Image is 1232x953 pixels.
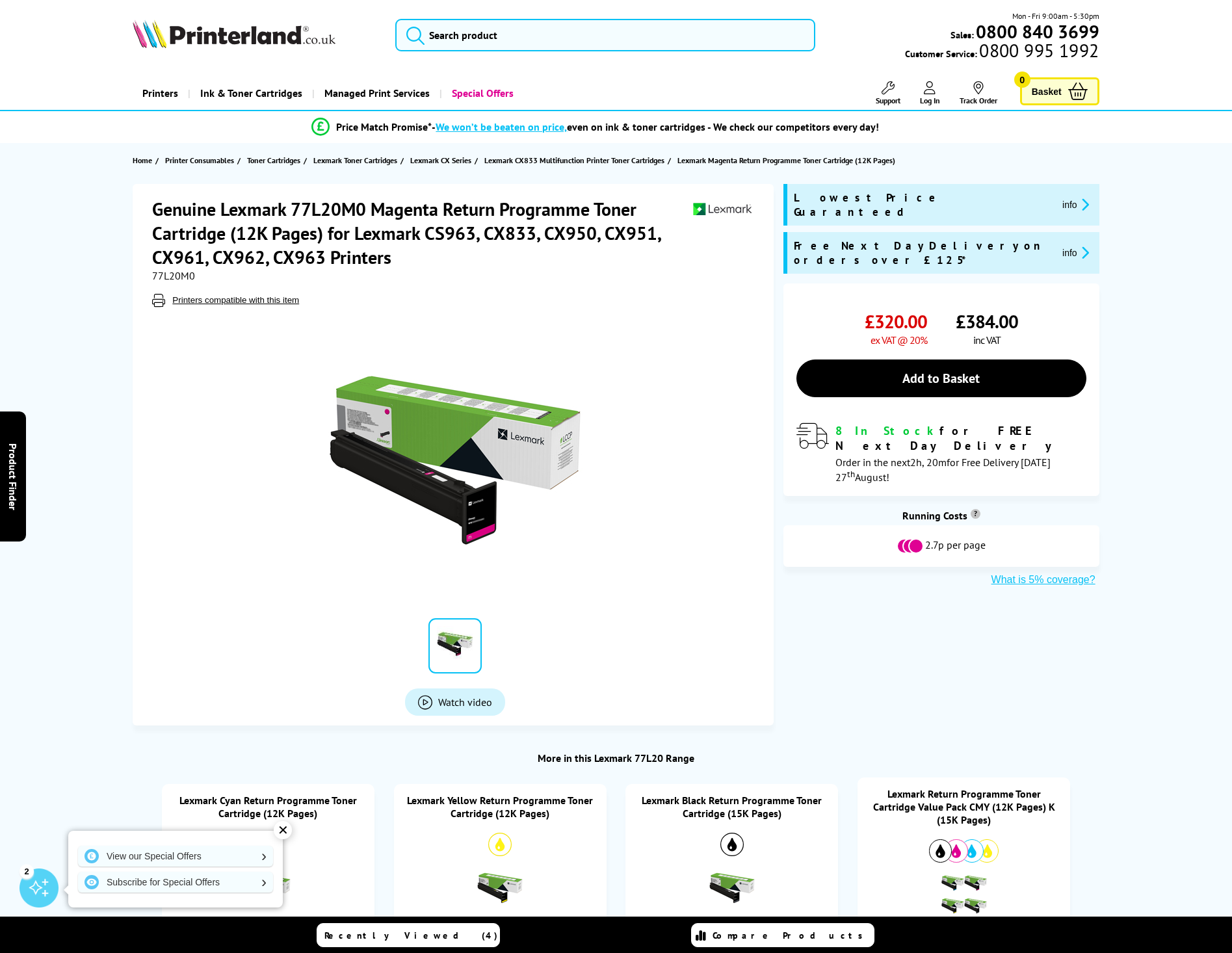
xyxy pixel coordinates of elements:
a: Lexmark Cyan Return Programme Toner Cartridge (12K Pages) [179,794,357,820]
a: Printers [133,77,188,110]
img: Lexmark Return Programme Toner Cartridge Value Pack CMY (12K Pages) K (15K Pages) [941,872,987,917]
div: More in this Lexmark 77L20 Range [133,751,1099,764]
span: Printer Consumables [165,153,234,167]
div: for FREE Next Day Delivery [835,423,1086,453]
a: Compare Products [691,923,874,947]
a: Support [876,81,900,105]
a: Lexmark Black Return Programme Toner Cartridge (15K Pages) [642,794,822,820]
a: Lexmark Return Programme Toner Cartridge Value Pack CMY (12K Pages) K (15K Pages) [873,787,1055,826]
li: modal_Promise [103,116,1089,138]
span: Customer Service: [905,44,1099,60]
span: Lexmark CX Series [410,153,471,167]
span: Lexmark CX833 Multifunction Printer Toner Cartridges [484,153,664,167]
span: Toner Cartridges [247,153,300,167]
div: 2 [20,864,34,878]
input: Search product [395,19,815,51]
a: Lexmark CX833 Multifunction Printer Toner Cartridges [484,153,668,167]
span: £384.00 [956,309,1018,333]
span: 2.7p per page [925,538,986,554]
span: inc VAT [973,333,1001,346]
span: Lexmark Magenta Return Programme Toner Cartridge (12K Pages) [677,155,895,165]
img: Lexmark 77L20M0 Magenta Return Programme Toner Cartridge (12K Pages) [328,333,583,588]
span: 0 [1014,72,1030,88]
span: 2h, 20m [910,456,947,469]
a: Home [133,153,155,167]
span: Product Finder [7,443,20,510]
div: - even on ink & toner cartridges - We check our competitors every day! [432,120,879,133]
span: Sales: [950,29,974,41]
div: ✕ [274,821,292,839]
a: Printer Consumables [165,153,237,167]
a: View our Special Offers [78,846,273,867]
b: 0800 840 3699 [976,20,1099,44]
span: Log In [920,96,940,105]
span: 77L20M0 [152,269,195,282]
a: Product_All_Videos [405,688,505,716]
img: Yellow [488,833,512,856]
button: What is 5% coverage? [988,573,1099,586]
span: 0800 995 1992 [977,44,1099,57]
a: Track Order [960,81,997,105]
button: promo-description [1058,197,1093,212]
a: Log In [920,81,940,105]
span: Watch video [438,696,492,709]
span: Price Match Promise* [336,120,432,133]
span: Basket [1032,83,1062,100]
a: Add to Basket [796,359,1086,397]
img: Lexmark Black Return Programme Toner Cartridge (15K Pages) [709,865,755,911]
span: Support [876,96,900,105]
a: Toner Cartridges [247,153,304,167]
span: Order in the next for Free Delivery [DATE] 27 August! [835,456,1051,484]
span: Lowest Price Guaranteed [794,190,1052,219]
sup: th [847,468,855,480]
a: Lexmark Toner Cartridges [313,153,400,167]
div: Running Costs [783,509,1099,522]
sup: Cost per page [971,509,980,519]
button: promo-description [1058,245,1093,260]
div: modal_delivery [796,423,1086,483]
span: Lexmark Toner Cartridges [313,153,397,167]
img: Lexmark Yellow Return Programme Toner Cartridge (12K Pages) [477,865,523,911]
span: Home [133,153,152,167]
img: Printerland Logo [133,20,335,48]
button: Printers compatible with this item [168,294,303,306]
span: £320.00 [865,309,927,333]
span: Recently Viewed (4) [324,930,498,941]
span: We won’t be beaten on price, [436,120,567,133]
span: 8 In Stock [835,423,939,438]
h1: Genuine Lexmark 77L20M0 Magenta Return Programme Toner Cartridge (12K Pages) for Lexmark CS963, C... [152,197,692,269]
a: Lexmark Yellow Return Programme Toner Cartridge (12K Pages) [407,794,593,820]
span: Mon - Fri 9:00am - 5:30pm [1012,10,1099,22]
a: 0800 840 3699 [974,25,1099,38]
a: Managed Print Services [312,77,439,110]
a: Subscribe for Special Offers [78,872,273,893]
span: ex VAT @ 20% [871,333,927,346]
a: Recently Viewed (4) [317,923,500,947]
img: Black [720,833,744,856]
a: Lexmark CX Series [410,153,475,167]
span: Ink & Toner Cartridges [200,77,302,110]
span: Free Next Day Delivery on orders over £125* [794,239,1052,267]
img: Lexmark [692,197,752,221]
a: Ink & Toner Cartridges [188,77,312,110]
a: Special Offers [439,77,523,110]
span: Compare Products [713,930,870,941]
a: Basket 0 [1020,77,1099,105]
a: Printerland Logo [133,20,379,51]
